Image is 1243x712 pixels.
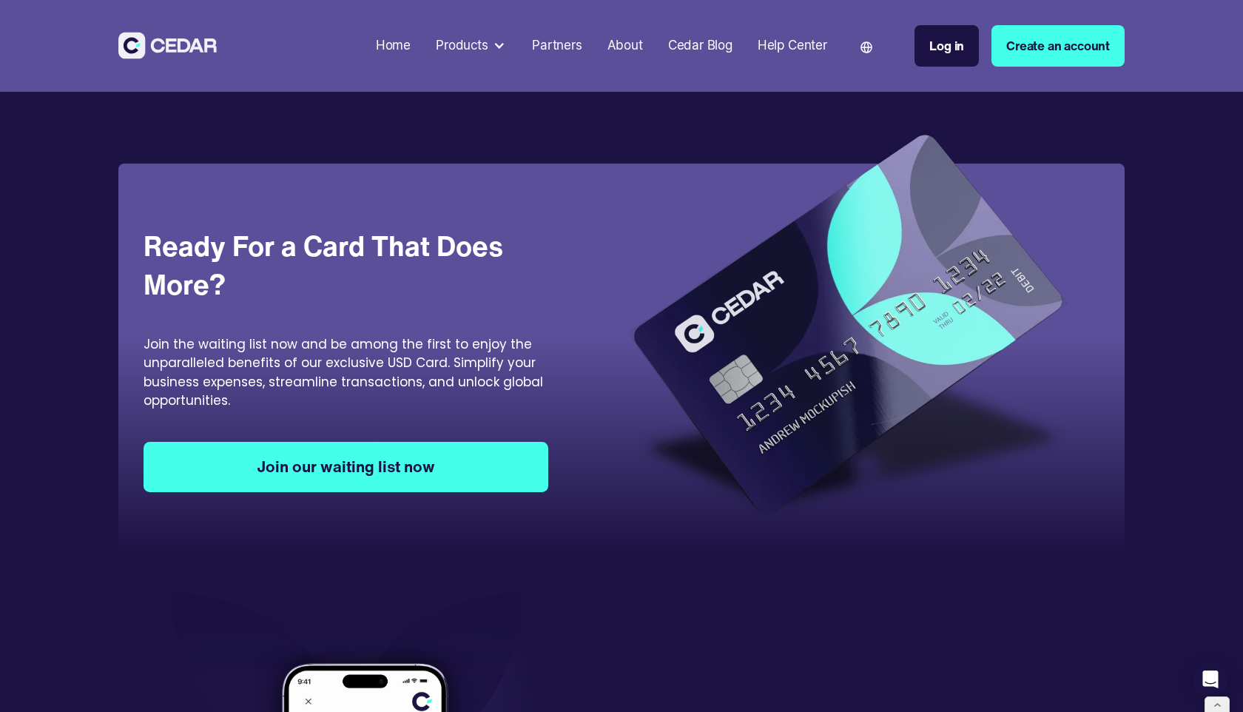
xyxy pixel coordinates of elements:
[144,226,548,304] h4: Ready For a Card That Does More?
[929,36,964,56] div: Log in
[144,442,548,492] a: Join our waiting list now
[601,29,649,63] a: About
[376,36,411,56] div: Home
[1193,662,1228,697] div: Open Intercom Messenger
[758,36,827,56] div: Help Center
[436,36,488,56] div: Products
[661,29,738,63] a: Cedar Blog
[607,36,643,56] div: About
[668,36,732,56] div: Cedar Blog
[532,36,582,56] div: Partners
[144,335,548,411] p: Join the waiting list now and be among the first to enjoy the unparalleled benefits of our exclus...
[914,25,979,67] a: Log in
[860,41,872,53] img: world icon
[751,29,833,63] a: Help Center
[430,30,513,62] div: Products
[991,25,1125,67] a: Create an account
[526,29,589,63] a: Partners
[369,29,417,63] a: Home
